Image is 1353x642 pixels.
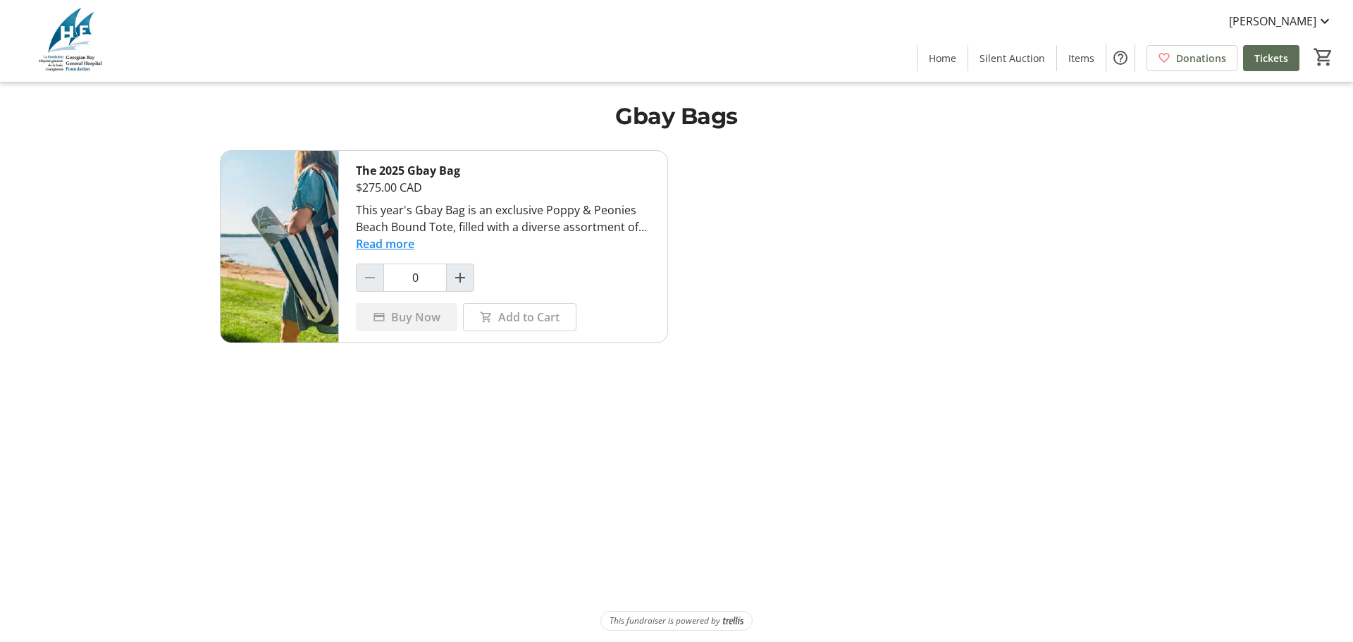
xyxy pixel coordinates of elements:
[1311,44,1336,70] button: Cart
[980,51,1045,66] span: Silent Auction
[1229,13,1316,30] span: [PERSON_NAME]
[1176,51,1226,66] span: Donations
[1243,45,1299,71] a: Tickets
[968,45,1056,71] a: Silent Auction
[1147,45,1237,71] a: Donations
[723,616,743,626] img: Trellis Logo
[1057,45,1106,71] a: Items
[1068,51,1094,66] span: Items
[383,264,447,292] input: The 2025 Gbay Bag Quantity
[447,264,474,291] button: Increment by one
[356,202,650,235] div: This year's Gbay Bag is an exclusive Poppy & Peonies Beach Bound Tote, filled with a diverse asso...
[918,45,968,71] a: Home
[1106,44,1135,72] button: Help
[8,6,134,76] img: Georgian Bay General Hospital Foundation's Logo
[610,615,720,627] span: This fundraiser is powered by
[356,179,650,196] div: $275.00 CAD
[929,51,956,66] span: Home
[356,162,650,179] div: The 2025 Gbay Bag
[356,235,414,252] button: Read more
[1254,51,1288,66] span: Tickets
[1218,10,1345,32] button: [PERSON_NAME]
[221,151,338,342] img: The 2025 Gbay Bag
[220,99,1133,133] h1: Gbay Bags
